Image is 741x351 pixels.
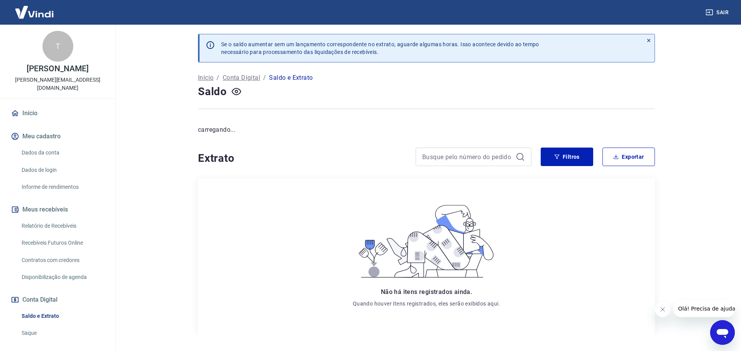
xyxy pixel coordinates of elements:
a: Início [198,73,213,82]
a: Relatório de Recebíveis [19,218,106,234]
a: Dados de login [19,162,106,178]
p: Quando houver itens registrados, eles serão exibidos aqui. [353,300,500,307]
iframe: Botão para abrir a janela de mensagens [710,320,735,345]
p: [PERSON_NAME] [27,65,88,73]
button: Meus recebíveis [9,201,106,218]
div: T [42,31,73,62]
a: Disponibilização de agenda [19,269,106,285]
a: Início [9,105,106,122]
a: Contratos com credores [19,252,106,268]
a: Saque [19,325,106,341]
iframe: Fechar mensagem [655,302,670,317]
p: carregando... [198,125,655,134]
span: Olá! Precisa de ajuda? [5,5,65,12]
p: [PERSON_NAME][EMAIL_ADDRESS][DOMAIN_NAME] [6,76,109,92]
a: Informe de rendimentos [19,179,106,195]
input: Busque pelo número do pedido [422,151,513,163]
p: / [263,73,266,82]
p: Saldo e Extrato [269,73,313,82]
span: Não há itens registrados ainda. [381,288,472,296]
button: Exportar [602,148,655,166]
h4: Extrato [198,151,406,166]
button: Conta Digital [9,291,106,308]
button: Sair [704,5,732,20]
h4: Saldo [198,84,227,99]
a: Conta Digital [223,73,260,82]
button: Meu cadastro [9,128,106,145]
iframe: Mensagem da empresa [673,300,735,317]
p: / [217,73,219,82]
button: Filtros [541,148,593,166]
img: Vindi [9,0,59,24]
a: Saldo e Extrato [19,308,106,324]
a: Dados da conta [19,145,106,161]
a: Recebíveis Futuros Online [19,235,106,251]
p: Se o saldo aumentar sem um lançamento correspondente no extrato, aguarde algumas horas. Isso acon... [221,40,539,56]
